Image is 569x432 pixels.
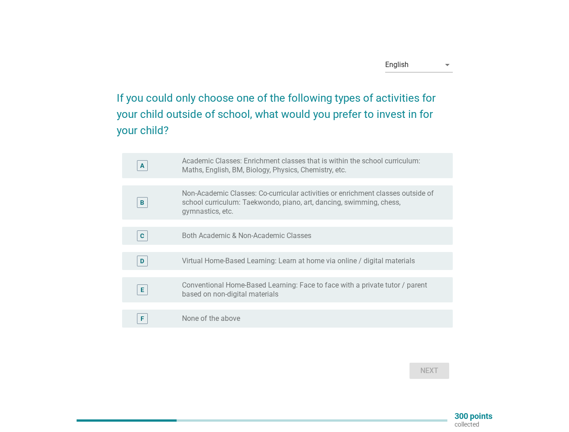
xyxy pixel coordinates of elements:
label: Virtual Home-Based Learning: Learn at home via online / digital materials [182,256,415,265]
div: B [140,198,144,207]
h2: If you could only choose one of the following types of activities for your child outside of schoo... [117,81,453,139]
label: Non-Academic Classes: Co-curricular activities or enrichment classes outside of school curriculum... [182,189,438,216]
label: None of the above [182,314,240,323]
label: Conventional Home-Based Learning: Face to face with a private tutor / parent based on non-digital... [182,281,438,299]
div: A [140,161,144,171]
p: collected [455,420,492,428]
div: E [141,285,144,295]
div: F [141,314,144,324]
div: C [140,231,144,241]
div: English [385,61,409,69]
label: Academic Classes: Enrichment classes that is within the school curriculum: Maths, English, BM, Bi... [182,157,438,175]
label: Both Academic & Non-Academic Classes [182,231,311,240]
div: D [140,256,144,266]
p: 300 points [455,412,492,420]
i: arrow_drop_down [442,59,453,70]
